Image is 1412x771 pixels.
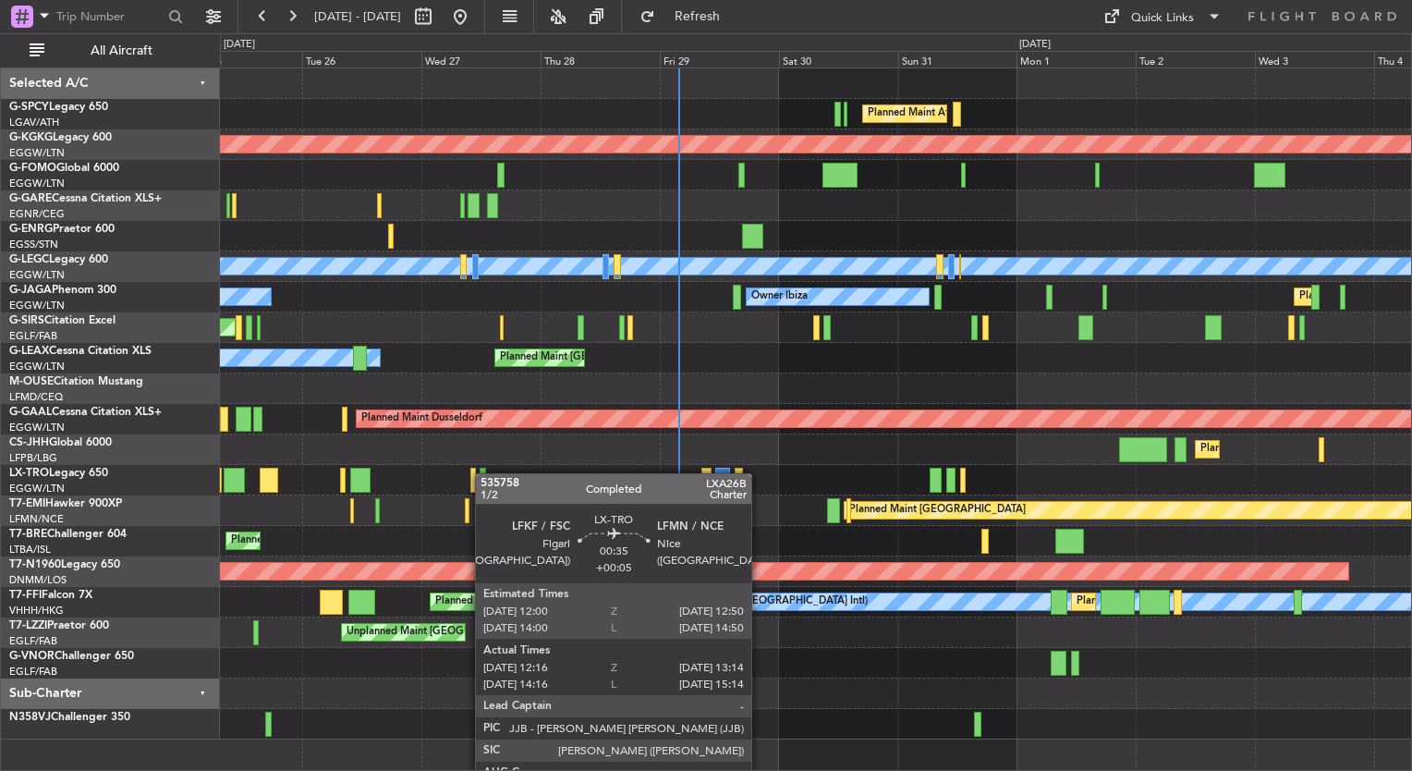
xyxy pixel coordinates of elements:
[1131,9,1194,28] div: Quick Links
[9,634,57,648] a: EGLF/FAB
[9,512,64,526] a: LFMN/NCE
[9,573,67,587] a: DNMM/LOS
[9,376,54,387] span: M-OUSE
[9,299,65,312] a: EGGW/LTN
[9,315,44,326] span: G-SIRS
[314,8,401,25] span: [DATE] - [DATE]
[9,177,65,190] a: EGGW/LTN
[9,651,134,662] a: G-VNORChallenger 650
[9,665,57,679] a: EGLF/FAB
[779,51,898,67] div: Sat 30
[9,360,65,373] a: EGGW/LTN
[1019,37,1051,53] div: [DATE]
[9,590,92,601] a: T7-FFIFalcon 7X
[9,543,51,557] a: LTBA/ISL
[9,224,53,235] span: G-ENRG
[9,207,65,221] a: EGNR/CEG
[9,376,143,387] a: M-OUSECitation Mustang
[1077,588,1385,616] div: Planned Maint [GEOGRAPHIC_DATA] ([GEOGRAPHIC_DATA] Intl)
[9,712,51,723] span: N358VJ
[9,407,52,418] span: G-GAAL
[9,146,65,160] a: EGGW/LTN
[9,498,122,509] a: T7-EMIHawker 900XP
[751,283,808,311] div: Owner Ibiza
[347,618,651,646] div: Unplanned Maint [GEOGRAPHIC_DATA] ([GEOGRAPHIC_DATA])
[9,238,58,251] a: EGSS/STN
[9,315,116,326] a: G-SIRSCitation Excel
[9,651,55,662] span: G-VNOR
[659,10,736,23] span: Refresh
[9,132,112,143] a: G-KGKGLegacy 600
[9,421,65,434] a: EGGW/LTN
[302,51,421,67] div: Tue 26
[868,100,1080,128] div: Planned Maint Athens ([PERSON_NAME] Intl)
[9,604,64,618] a: VHHH/HKG
[9,163,119,174] a: G-FOMOGlobal 6000
[849,496,1026,524] div: Planned Maint [GEOGRAPHIC_DATA]
[1255,51,1374,67] div: Wed 3
[9,193,52,204] span: G-GARE
[9,620,47,631] span: T7-LZZI
[9,712,130,723] a: N358VJChallenger 350
[9,285,116,296] a: G-JAGAPhenom 300
[660,51,779,67] div: Fri 29
[631,2,742,31] button: Refresh
[9,620,109,631] a: T7-LZZIPraetor 600
[9,468,49,479] span: LX-TRO
[9,437,49,448] span: CS-JHH
[541,51,660,67] div: Thu 28
[9,254,49,265] span: G-LEGC
[9,102,49,113] span: G-SPCY
[9,116,59,129] a: LGAV/ATH
[9,559,120,570] a: T7-N1960Legacy 650
[9,268,65,282] a: EGGW/LTN
[9,193,162,204] a: G-GARECessna Citation XLS+
[224,37,255,53] div: [DATE]
[361,405,482,433] div: Planned Maint Dusseldorf
[898,51,1017,67] div: Sun 31
[9,529,47,540] span: T7-BRE
[9,482,65,496] a: EGGW/LTN
[9,132,53,143] span: G-KGKG
[9,468,108,479] a: LX-TROLegacy 650
[9,559,61,570] span: T7-N1960
[9,390,63,404] a: LFMD/CEQ
[9,163,56,174] span: G-FOMO
[231,527,454,555] div: Planned Maint Warsaw ([GEOGRAPHIC_DATA])
[9,285,52,296] span: G-JAGA
[435,588,744,616] div: Planned Maint [GEOGRAPHIC_DATA] ([GEOGRAPHIC_DATA] Intl)
[1136,51,1255,67] div: Tue 2
[9,529,127,540] a: T7-BREChallenger 604
[545,588,868,616] div: [PERSON_NAME][GEOGRAPHIC_DATA] ([GEOGRAPHIC_DATA] Intl)
[9,451,57,465] a: LFPB/LBG
[421,51,541,67] div: Wed 27
[48,44,195,57] span: All Aircraft
[9,346,152,357] a: G-LEAXCessna Citation XLS
[9,102,108,113] a: G-SPCYLegacy 650
[9,498,45,509] span: T7-EMI
[183,51,302,67] div: Mon 25
[9,254,108,265] a: G-LEGCLegacy 600
[20,36,201,66] button: All Aircraft
[9,329,57,343] a: EGLF/FAB
[9,437,112,448] a: CS-JHHGlobal 6000
[1094,2,1231,31] button: Quick Links
[500,344,791,372] div: Planned Maint [GEOGRAPHIC_DATA] ([GEOGRAPHIC_DATA])
[9,407,162,418] a: G-GAALCessna Citation XLS+
[9,590,42,601] span: T7-FFI
[9,224,115,235] a: G-ENRGPraetor 600
[1016,51,1136,67] div: Mon 1
[56,3,163,31] input: Trip Number
[9,346,49,357] span: G-LEAX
